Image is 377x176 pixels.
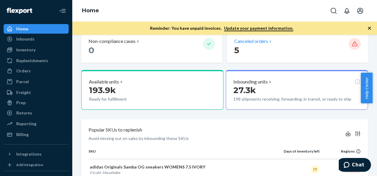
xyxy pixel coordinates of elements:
[16,90,31,96] div: Freight
[77,2,104,20] ol: breadcrumbs
[16,132,29,138] div: Billing
[4,119,69,129] a: Reporting
[16,58,48,64] div: Replenishments
[4,34,69,44] a: Inbounds
[89,78,119,85] p: Available units
[341,5,353,17] button: Open notifications
[224,26,293,31] a: Update your payment information.
[320,149,361,154] div: Regions
[4,24,69,34] a: Home
[89,126,142,133] p: Popular SKUs to replenish
[16,110,32,116] div: Returns
[90,170,94,175] span: 31
[150,25,293,31] p: Reminder: You have unpaid invoices.
[89,96,171,102] p: Ready for fulfillment
[234,38,268,45] p: Canceled orders
[16,121,36,127] div: Reporting
[4,161,69,168] a: Add Integration
[16,47,36,53] div: Inventory
[16,26,28,32] div: Home
[16,79,29,85] div: Parcel
[339,158,371,173] iframe: Opens a widget where you can chat to one of our agents
[81,31,222,63] button: Non-compliance cases 0
[4,66,69,76] a: Orders
[89,149,266,159] th: SKU
[89,85,116,95] span: 193.9k
[16,68,31,74] div: Orders
[4,45,69,55] a: Inventory
[328,5,340,17] button: Open Search Box
[4,56,69,65] a: Replenishments
[16,162,43,167] div: Add Integration
[81,70,223,110] button: Available units193.9kReady for fulfillment
[4,108,69,118] a: Returns
[16,100,26,106] div: Prep
[89,38,136,45] p: Non-compliance cases
[4,130,69,139] a: Billing
[57,5,69,17] button: Close Navigation
[16,36,35,42] div: Inbounds
[361,73,372,103] button: Help Center
[89,45,94,55] span: 0
[90,164,264,170] p: adidas Originals Samba OG sneakers WOMENS 7.5 IVORY
[233,78,268,85] p: Inbounding units
[4,98,69,108] a: Prep
[4,149,69,159] button: Integrations
[266,149,320,159] th: Days of inventory left
[234,45,239,55] span: 5
[311,166,319,173] div: 17
[233,96,356,102] p: 198 shipments receiving, forwarding, in transit, or ready to ship
[102,170,107,175] span: 18
[233,85,256,95] span: 27.3k
[226,70,368,110] button: Inbounding units27.3k198 shipments receiving, forwarding, in transit, or ready to ship
[16,151,42,157] div: Integrations
[227,31,368,63] button: Canceled orders 5
[82,7,99,14] a: Home
[89,135,189,141] p: Avoid missing out on sales by inbounding these SKUs
[4,88,69,97] a: Freight
[90,170,264,175] p: sold · available
[7,8,32,14] img: Flexport logo
[354,5,366,17] button: Open account menu
[4,77,69,86] a: Parcel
